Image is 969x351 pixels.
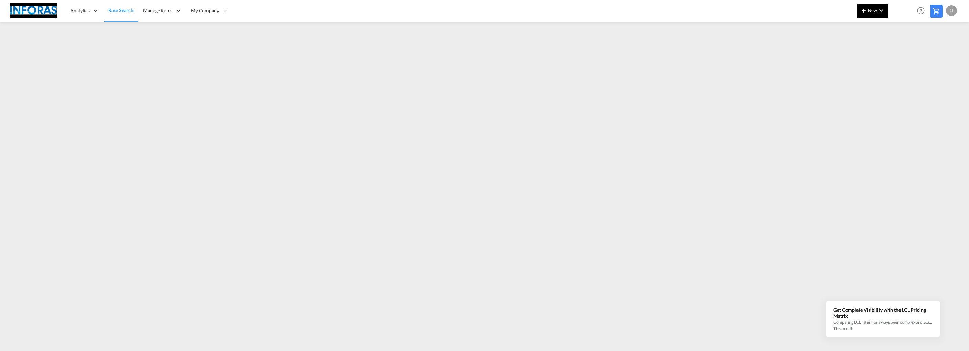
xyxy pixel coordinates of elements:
span: Manage Rates [143,7,172,14]
md-icon: icon-chevron-down [877,6,885,14]
md-icon: icon-plus 400-fg [860,6,868,14]
span: Help [915,5,927,17]
span: My Company [191,7,219,14]
span: New [860,8,885,13]
span: Rate Search [108,7,134,13]
button: icon-plus 400-fgNewicon-chevron-down [857,4,888,18]
span: Analytics [70,7,90,14]
div: N [946,5,957,16]
img: eff75c7098ee11eeb65dd1c63e392380.jpg [10,3,57,19]
div: Help [915,5,930,17]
